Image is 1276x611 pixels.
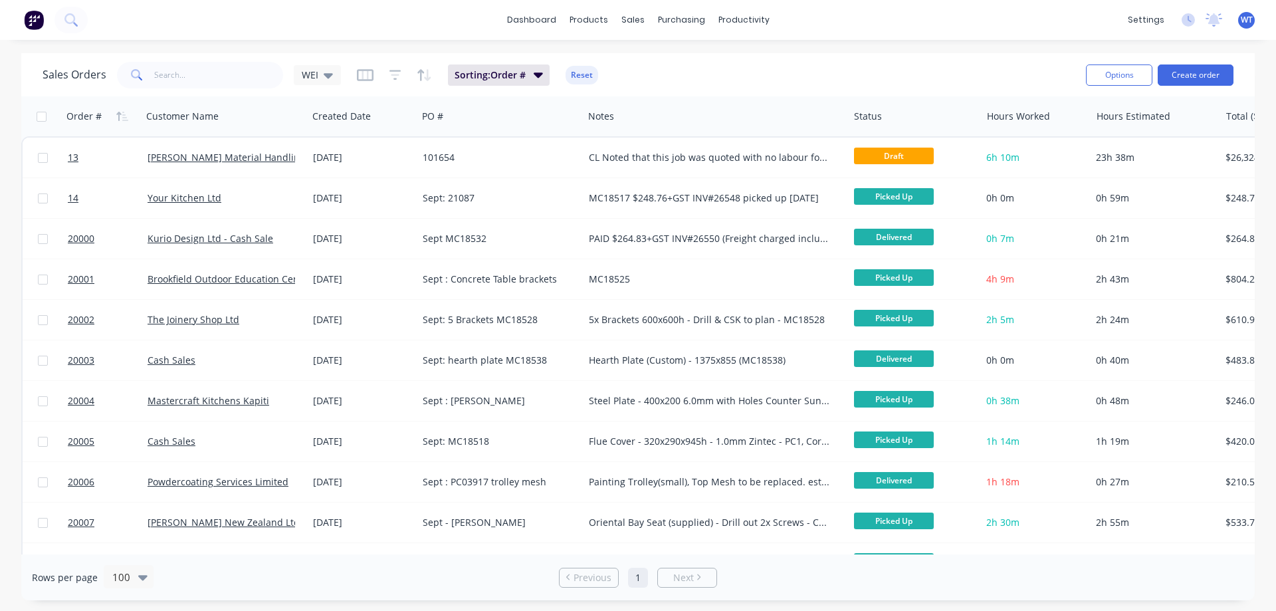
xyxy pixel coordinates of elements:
[854,391,934,408] span: Picked Up
[146,110,219,123] div: Customer Name
[148,475,288,488] a: Powdercoating Services Limited
[589,435,831,448] div: Flue Cover - 320x290x945h - 1.0mm Zintec - PC1, Coral Black Gloss $420+GST INV#26541
[1096,313,1209,326] div: 2h 24m
[423,313,570,326] div: Sept: 5 Brackets MC18528
[854,513,934,529] span: Picked Up
[423,273,570,286] div: Sept : Concrete Table brackets
[854,310,934,326] span: Picked Up
[148,232,273,245] a: Kurio Design Ltd - Cash Sale
[588,110,614,123] div: Notes
[560,571,618,584] a: Previous page
[1086,64,1152,86] button: Options
[68,462,148,502] a: 20006
[313,151,412,164] div: [DATE]
[68,219,148,259] a: 20000
[986,273,1014,285] span: 4h 9m
[313,354,412,367] div: [DATE]
[563,10,615,30] div: products
[658,571,716,584] a: Next page
[422,110,443,123] div: PO #
[589,475,831,489] div: Painting Trolley(small), Top Mesh to be replaced. est Prod 22min
[589,191,831,205] div: MC18517 $248.76+GST INV#26548 picked up [DATE]
[1096,394,1209,408] div: 0h 48m
[1096,151,1209,164] div: 23h 38m
[854,472,934,489] span: Delivered
[148,151,322,164] a: [PERSON_NAME] Material Handling Ltd
[589,394,831,408] div: Steel Plate - 400x200 6.0mm with Holes Counter Sunk (MC18540)
[854,553,934,570] span: Picked Up
[1096,354,1209,367] div: 0h 40m
[68,300,148,340] a: 20002
[986,354,1014,366] span: 0h 0m
[68,354,94,367] span: 20003
[148,354,195,366] a: Cash Sales
[68,422,148,461] a: 20005
[554,568,722,588] ul: Pagination
[589,516,831,529] div: Oriental Bay Seat (supplied) - Drill out 2x Screws - Charge up
[712,10,776,30] div: productivity
[987,110,1050,123] div: Hours Worked
[615,10,651,30] div: sales
[1097,110,1170,123] div: Hours Estimated
[589,313,831,326] div: 5x Brackets 600x600h - Drill & CSK to plan - MC18528
[1158,64,1233,86] button: Create order
[673,571,694,584] span: Next
[68,516,94,529] span: 20007
[854,188,934,205] span: Picked Up
[302,68,318,82] span: WEI
[986,475,1019,488] span: 1h 18m
[423,394,570,408] div: Sept : [PERSON_NAME]
[589,354,831,367] div: Hearth Plate (Custom) - 1375x855 (MC18538)
[68,151,78,164] span: 13
[43,68,106,81] h1: Sales Orders
[448,64,550,86] button: Sorting:Order #
[1096,435,1209,448] div: 1h 19m
[68,543,148,583] a: 20008
[148,273,312,285] a: Brookfield Outdoor Education Centre
[68,394,94,408] span: 20004
[651,10,712,30] div: purchasing
[68,503,148,543] a: 20007
[148,191,221,204] a: Your Kitchen Ltd
[68,475,94,489] span: 20006
[854,110,882,123] div: Status
[68,232,94,245] span: 20000
[628,568,648,588] a: Page 1 is your current page
[986,313,1014,326] span: 2h 5m
[68,435,94,448] span: 20005
[574,571,611,584] span: Previous
[68,178,148,218] a: 14
[66,110,102,123] div: Order #
[986,394,1019,407] span: 0h 38m
[423,151,570,164] div: 101654
[313,313,412,326] div: [DATE]
[589,273,831,286] div: MC18525
[313,475,412,489] div: [DATE]
[68,191,78,205] span: 14
[423,516,570,529] div: Sept - [PERSON_NAME]
[313,273,412,286] div: [DATE]
[68,259,148,299] a: 20001
[423,354,570,367] div: Sept: hearth plate MC18538
[986,232,1014,245] span: 0h 7m
[313,394,412,408] div: [DATE]
[148,394,269,407] a: Mastercraft Kitchens Kapiti
[68,138,148,178] a: 13
[1241,14,1253,26] span: WT
[1096,475,1209,489] div: 0h 27m
[1096,273,1209,286] div: 2h 43m
[986,151,1019,164] span: 6h 10m
[1121,10,1171,30] div: settings
[313,435,412,448] div: [DATE]
[1096,232,1209,245] div: 0h 21m
[986,435,1019,447] span: 1h 14m
[455,68,526,82] span: Sorting: Order #
[148,516,300,529] a: [PERSON_NAME] New Zealand Ltd
[986,516,1019,529] span: 2h 30m
[423,435,570,448] div: Sept: MC18518
[854,431,934,448] span: Picked Up
[986,191,1014,204] span: 0h 0m
[24,10,44,30] img: Factory
[68,340,148,380] a: 20003
[589,151,831,164] div: CL Noted that this job was quoted with no labour for cutting the ply or sticking foam on. Also co...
